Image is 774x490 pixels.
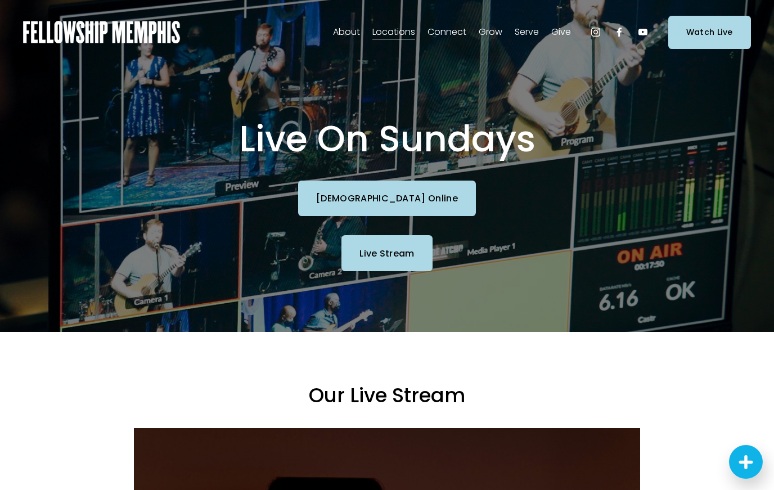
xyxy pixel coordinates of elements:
img: Fellowship Memphis [23,21,180,43]
a: folder dropdown [427,23,466,41]
span: Connect [427,24,466,41]
a: Live Stream [341,235,433,271]
h3: Our Live Stream [134,383,640,409]
a: [DEMOGRAPHIC_DATA] Online [298,181,476,216]
a: folder dropdown [479,23,502,41]
span: Grow [479,24,502,41]
a: Watch Live [668,16,751,49]
span: Give [551,24,571,41]
a: Facebook [614,26,625,38]
a: YouTube [637,26,649,38]
a: folder dropdown [551,23,571,41]
span: Locations [372,24,415,41]
span: About [333,24,360,41]
a: folder dropdown [372,23,415,41]
a: folder dropdown [515,23,539,41]
span: Serve [515,24,539,41]
a: Instagram [590,26,601,38]
a: folder dropdown [333,23,360,41]
h1: Live On Sundays [134,117,640,161]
